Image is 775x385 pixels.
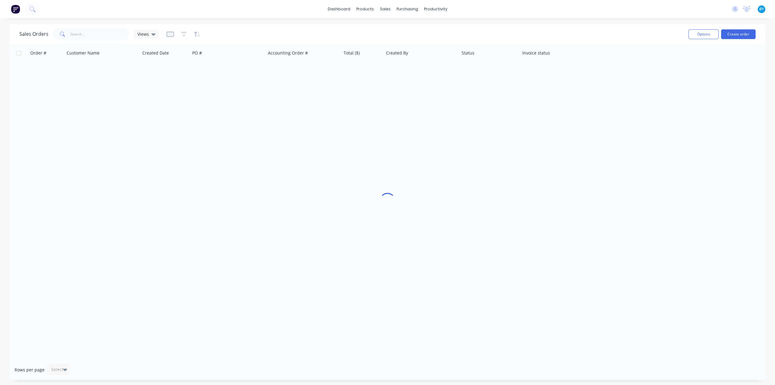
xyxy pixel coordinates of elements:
[688,29,719,39] button: Options
[137,31,149,37] span: Views
[19,31,48,37] h1: Sales Orders
[30,50,46,56] div: Order #
[522,50,550,56] div: Invoice status
[67,50,100,56] div: Customer Name
[11,5,20,14] img: Factory
[721,29,756,39] button: Create order
[344,50,360,56] div: Total ($)
[142,50,169,56] div: Created Date
[51,367,67,373] div: Select...
[759,6,764,12] span: BY
[386,50,408,56] div: Created By
[325,5,353,14] a: dashboard
[70,28,129,40] input: Search...
[394,5,421,14] div: purchasing
[377,5,394,14] div: sales
[353,5,377,14] div: products
[421,5,450,14] div: productivity
[462,50,474,56] div: Status
[15,367,45,373] span: Rows per page
[268,50,308,56] div: Accounting Order #
[192,50,202,56] div: PO #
